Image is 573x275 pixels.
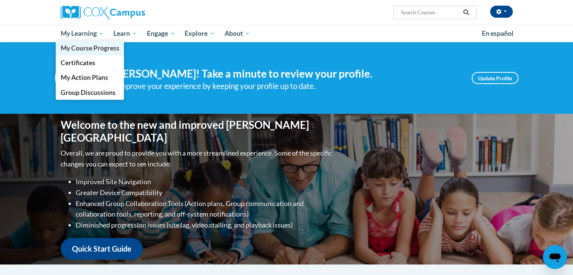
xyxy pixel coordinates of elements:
[56,41,124,55] a: My Course Progress
[60,73,108,81] span: My Action Plans
[543,245,567,269] iframe: Button to launch messaging window
[49,25,524,42] div: Main menu
[147,29,175,38] span: Engage
[490,6,513,18] button: Account Settings
[61,119,334,144] h1: Welcome to the new and improved [PERSON_NAME][GEOGRAPHIC_DATA]
[61,148,334,170] p: Overall, we are proud to provide you with a more streamlined experience. Some of the specific cha...
[225,29,250,38] span: About
[180,25,220,42] a: Explore
[76,176,334,187] li: Improved Site Navigation
[185,29,215,38] span: Explore
[56,25,109,42] a: My Learning
[60,44,119,52] span: My Course Progress
[56,70,124,85] a: My Action Plans
[76,198,334,220] li: Enhanced Group Collaboration Tools (Action plans, Group communication and collaboration tools, re...
[472,72,518,84] a: Update Profile
[55,61,89,95] img: Profile Image
[61,6,204,19] a: Cox Campus
[400,8,460,17] input: Search Courses
[482,29,513,37] span: En español
[220,25,255,42] a: About
[100,80,460,92] div: Help improve your experience by keeping your profile up to date.
[56,55,124,70] a: Certificates
[60,59,95,67] span: Certificates
[100,67,460,80] h4: Hi [PERSON_NAME]! Take a minute to review your profile.
[76,187,334,198] li: Greater Device Compatibility
[61,6,145,19] img: Cox Campus
[61,238,143,260] a: Quick Start Guide
[142,25,180,42] a: Engage
[56,85,124,100] a: Group Discussions
[108,25,142,42] a: Learn
[60,29,104,38] span: My Learning
[460,8,472,17] button: Search
[60,89,115,96] span: Group Discussions
[477,26,518,41] a: En español
[113,29,137,38] span: Learn
[76,220,334,231] li: Diminished progression issues (site lag, video stalling, and playback issues)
